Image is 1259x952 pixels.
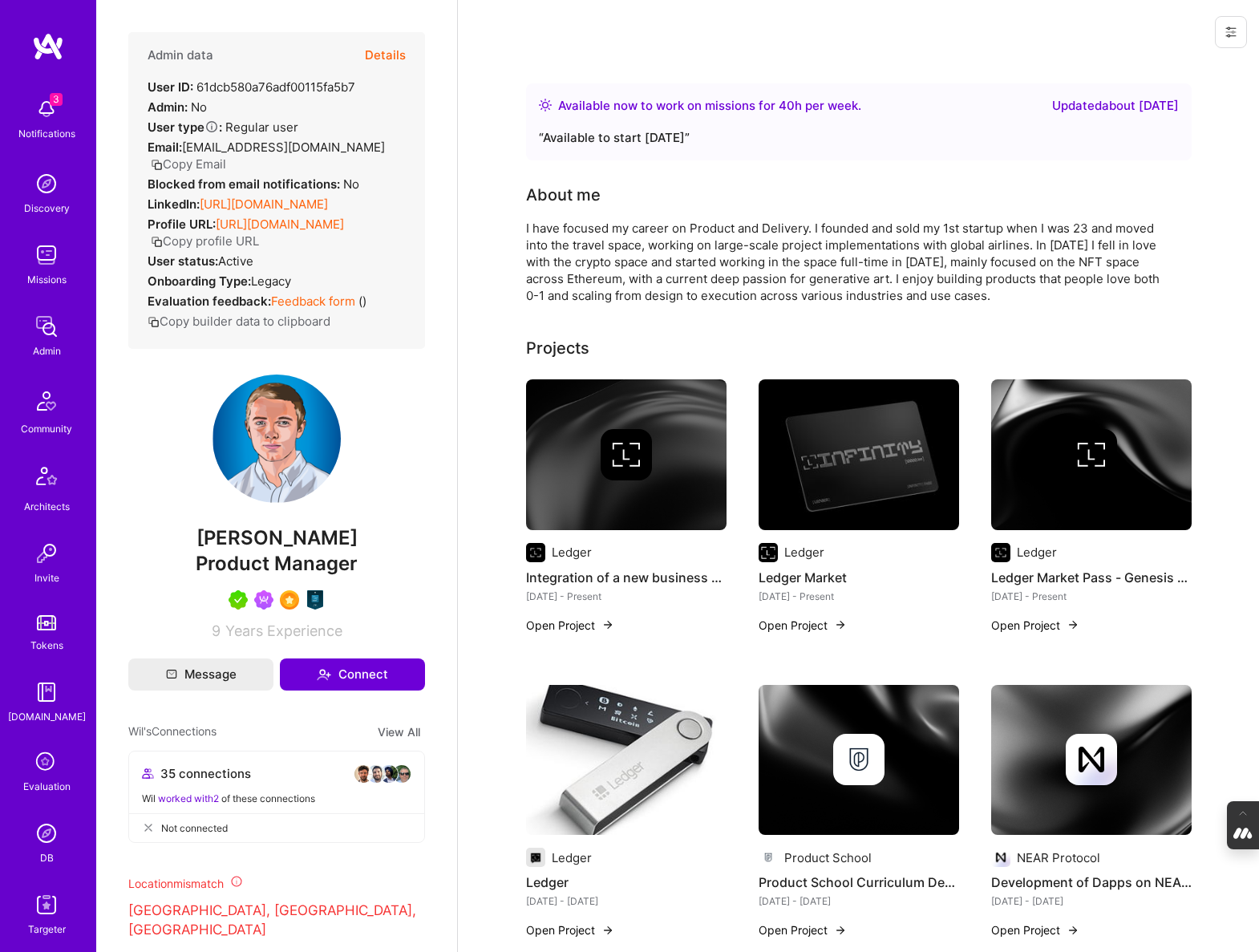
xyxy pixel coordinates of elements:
i: icon Copy [151,159,163,171]
strong: Blocked from email notifications: [148,176,343,192]
img: Skill Targeter [30,889,63,921]
div: Tokens [30,637,63,654]
div: [DATE] - [DATE] [526,893,727,909]
span: Years Experience [225,622,342,639]
div: Evaluation [23,778,71,795]
img: arrow-right [834,618,847,631]
img: logo [32,32,64,61]
h4: Ledger [526,872,727,893]
div: [DATE] - [DATE] [991,893,1192,909]
div: Targeter [28,921,66,938]
img: avatar [366,764,386,784]
img: Company logo [991,848,1010,867]
span: 40 [779,98,795,113]
span: 35 connections [160,765,251,782]
button: Open Project [759,922,847,938]
strong: LinkedIn: [148,196,200,212]
div: “ Available to start [DATE] ” [539,128,1179,148]
div: Missions [27,271,67,288]
img: arrow-right [1067,618,1079,631]
div: [DATE] - [DATE] [759,893,959,909]
div: Updated about [DATE] [1052,96,1179,115]
div: No [148,176,359,192]
img: Product Guild [306,590,325,610]
div: ( ) [148,293,366,310]
div: Ledger [1017,544,1057,561]
span: Active [218,253,253,269]
i: icon Copy [151,236,163,248]
img: Company logo [1066,429,1117,480]
div: Discovery [24,200,70,217]
span: 3 [50,93,63,106]
h4: Admin data [148,48,213,63]
button: Copy Email [151,156,226,172]
img: avatar [379,764,399,784]
a: Feedback form [271,294,355,309]
span: [EMAIL_ADDRESS][DOMAIN_NAME] [182,140,385,155]
div: Ledger [552,544,592,561]
strong: User ID: [148,79,193,95]
img: Company logo [759,848,778,867]
i: Help [204,120,219,134]
h4: Product School Curriculum Design [759,872,959,893]
button: Open Project [991,922,1079,938]
i: icon SelectionTeam [31,747,62,778]
img: Ledger [526,685,727,836]
img: bell [30,93,63,125]
button: Copy builder data to clipboard [148,313,330,330]
button: Open Project [759,617,847,634]
img: tokens [37,615,56,630]
strong: Onboarding Type: [148,273,251,289]
button: Copy profile URL [151,233,259,249]
div: Invite [34,569,59,586]
button: Open Project [991,617,1079,634]
img: cover [526,379,727,530]
div: Notifications [18,125,75,142]
div: Wil of these connections [142,790,411,807]
button: Open Project [526,922,614,938]
div: [DATE] - Present [526,588,727,605]
button: 35 connectionsavataravataravataravatarWil worked with2 of these connectionsNot connected [128,751,425,843]
img: avatar [392,764,411,784]
span: Not connected [161,820,228,837]
i: icon Collaborator [142,768,154,780]
div: About me [526,183,601,207]
h4: Ledger Market Pass - Genesis Edition Launch [991,567,1192,588]
strong: Evaluation feedback: [148,294,271,309]
div: NEAR Protocol [1017,849,1100,866]
img: Company logo [833,734,885,785]
img: A.Teamer in Residence [229,590,248,610]
span: Product Manager [196,552,358,575]
div: [DATE] - Present [759,588,959,605]
img: User Avatar [213,375,341,503]
img: guide book [30,676,63,708]
div: No [148,99,207,115]
span: worked with 2 [158,792,219,804]
img: arrow-right [1067,924,1079,937]
img: cover [991,379,1192,530]
div: Projects [526,336,589,360]
img: Architects [27,460,66,498]
img: Been on Mission [254,590,273,610]
div: Community [21,420,72,437]
div: [DATE] - Present [991,588,1192,605]
h4: Development of Dapps on NEAR Blockchain [991,872,1192,893]
strong: Email: [148,140,182,155]
strong: Admin: [148,99,188,115]
img: Company logo [759,543,778,562]
a: [URL][DOMAIN_NAME] [200,196,328,212]
i: icon Connect [317,667,331,682]
button: Connect [280,658,425,691]
div: Ledger [552,849,592,866]
div: Ledger [784,544,824,561]
img: Company logo [991,543,1010,562]
img: admin teamwork [30,310,63,342]
img: discovery [30,168,63,200]
img: Community [27,382,66,420]
div: I have focused my career on Product and Delivery. I founded and sold my 1st startup when I was 23... [526,220,1168,304]
div: [DOMAIN_NAME] [8,708,86,725]
i: icon Mail [166,669,177,680]
div: Product School [784,849,872,866]
img: Company logo [1066,734,1117,785]
span: Wil's Connections [128,723,217,741]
